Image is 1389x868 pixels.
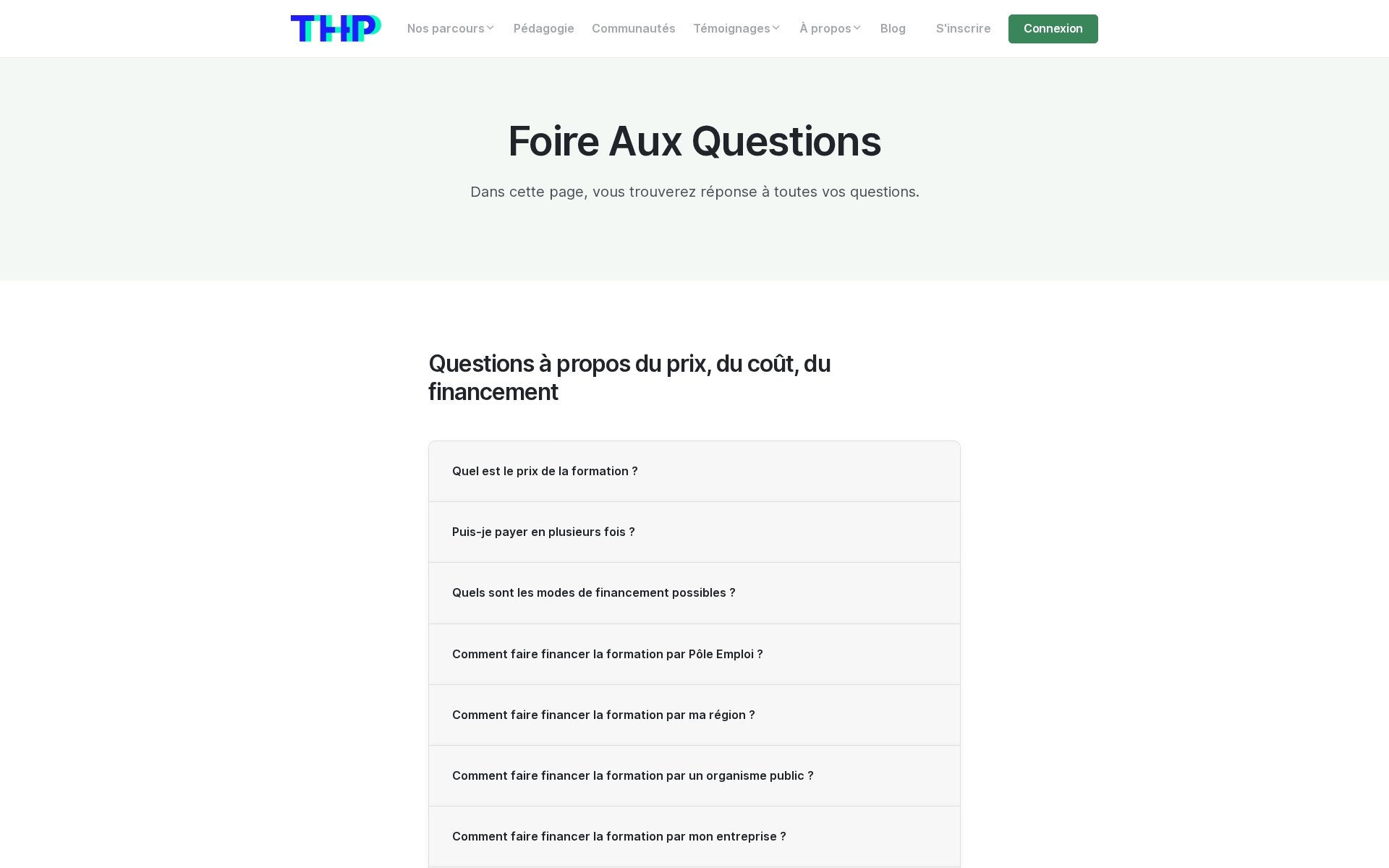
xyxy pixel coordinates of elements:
a: Blog [872,14,914,43]
span: Comment faire financer la formation par mon entreprise ? [452,830,786,843]
a: À propos [791,14,872,43]
a: Témoignages [684,14,791,43]
a: Connexion [1008,14,1098,43]
a: Communautés [583,14,684,43]
p: Dans cette page, vous trouverez réponse à toutes vos questions. [428,181,961,203]
span: Comment faire financer la formation par un organisme public ? [452,769,814,783]
span: Comment faire financer la formation par ma région ? [452,708,755,722]
a: Pédagogie [505,14,583,43]
h1: Foire Aux Questions [428,119,961,163]
span: Comment faire financer la formation par Pôle Emploi ? [452,647,763,661]
span: Quel est le prix de la formation ? [452,464,638,478]
a: S'inscrire [927,14,1000,43]
img: logo [291,15,381,42]
h2: Questions à propos du prix, du coût, du financement [428,350,961,406]
span: Quels sont les modes de financement possibles ? [452,586,736,600]
span: Puis-je payer en plusieurs fois ? [452,525,635,539]
a: Nos parcours [399,14,505,43]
